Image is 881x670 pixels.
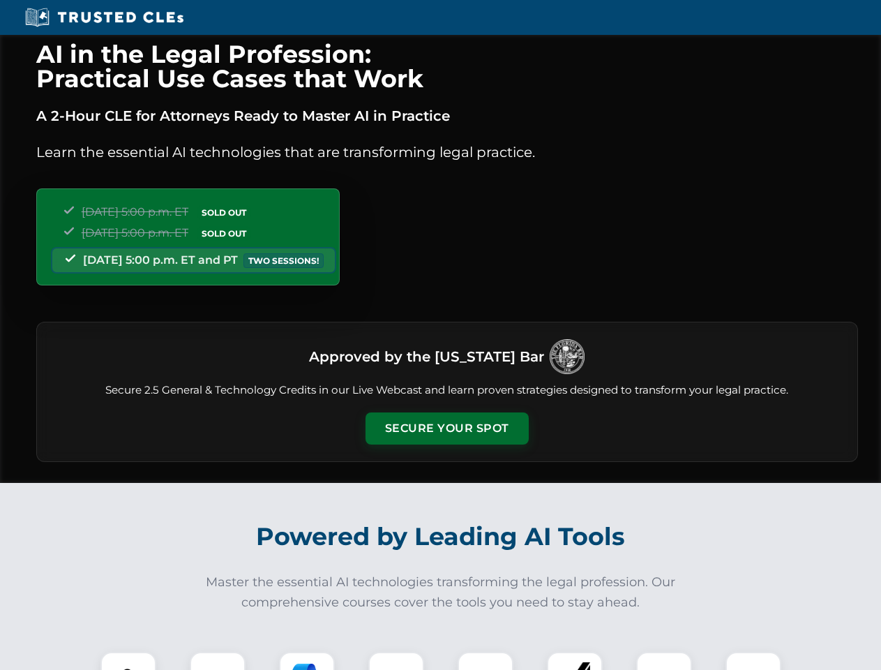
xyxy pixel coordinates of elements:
span: SOLD OUT [197,205,251,220]
img: Logo [550,339,585,374]
p: Learn the essential AI technologies that are transforming legal practice. [36,141,858,163]
h1: AI in the Legal Profession: Practical Use Cases that Work [36,42,858,91]
span: [DATE] 5:00 p.m. ET [82,226,188,239]
p: A 2-Hour CLE for Attorneys Ready to Master AI in Practice [36,105,858,127]
p: Secure 2.5 General & Technology Credits in our Live Webcast and learn proven strategies designed ... [54,382,841,399]
span: SOLD OUT [197,226,251,241]
p: Master the essential AI technologies transforming the legal profession. Our comprehensive courses... [197,572,685,613]
h2: Powered by Leading AI Tools [54,512,827,561]
h3: Approved by the [US_STATE] Bar [309,344,544,369]
button: Secure Your Spot [366,412,529,445]
span: [DATE] 5:00 p.m. ET [82,205,188,218]
img: Trusted CLEs [21,7,188,28]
